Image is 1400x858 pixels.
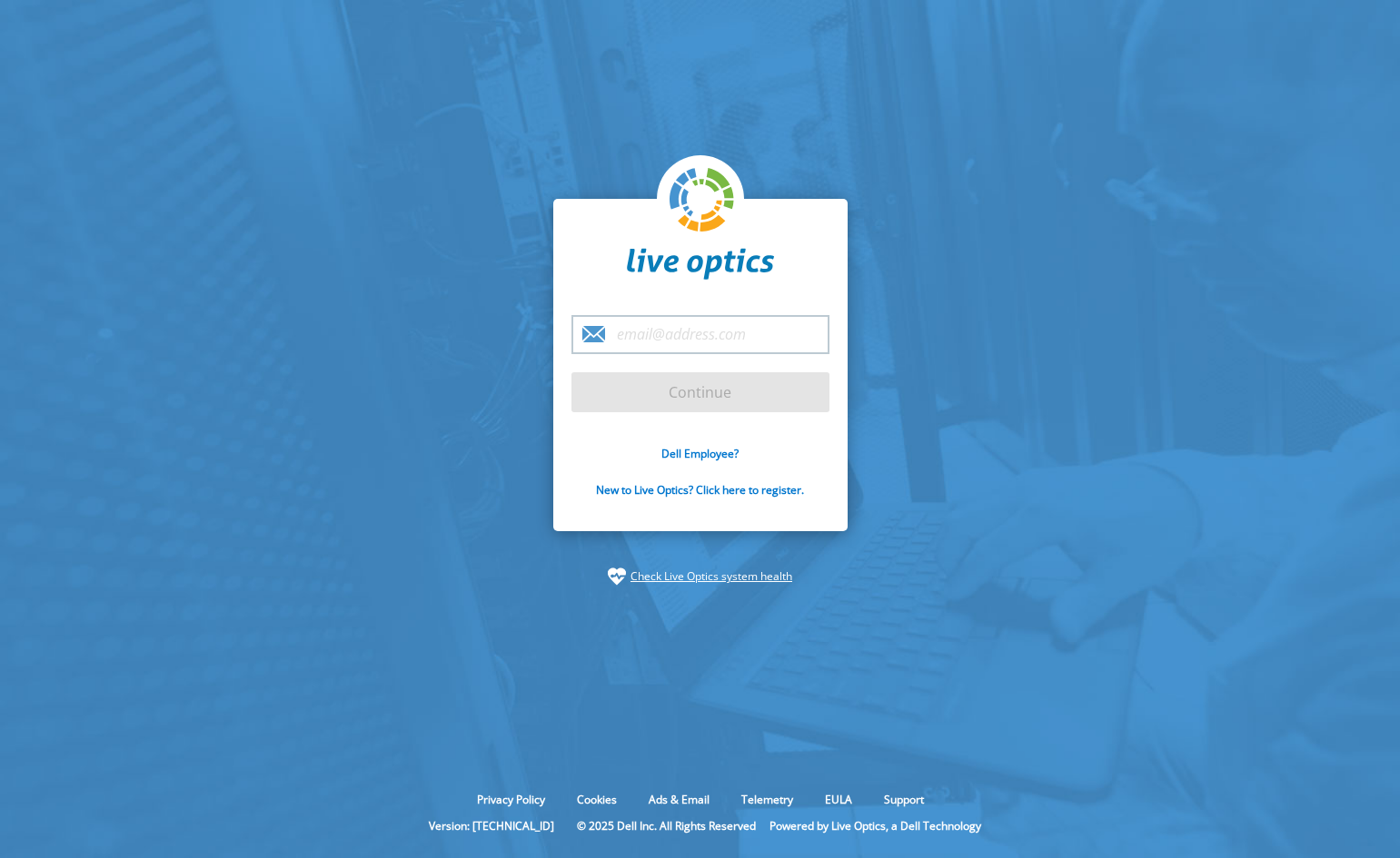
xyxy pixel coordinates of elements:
[563,792,630,807] a: Cookies
[568,818,765,833] li: © 2025 Dell Inc. All Rights Reserved
[596,482,804,498] a: New to Live Optics? Click here to register.
[608,567,626,586] img: status-check-icon.svg
[635,792,723,807] a: Ads & Email
[627,248,774,281] img: liveoptics-word.svg
[811,792,866,807] a: EULA
[571,315,829,354] input: email@address.com
[728,792,807,807] a: Telemetry
[420,818,563,833] li: Version: [TECHNICAL_ID]
[770,818,981,833] li: Powered by Live Optics, a Dell Technology
[661,446,739,461] a: Dell Employee?
[670,168,735,233] img: liveoptics-logo.svg
[630,567,792,586] a: Check Live Optics system health
[870,792,938,807] a: Support
[463,792,559,807] a: Privacy Policy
